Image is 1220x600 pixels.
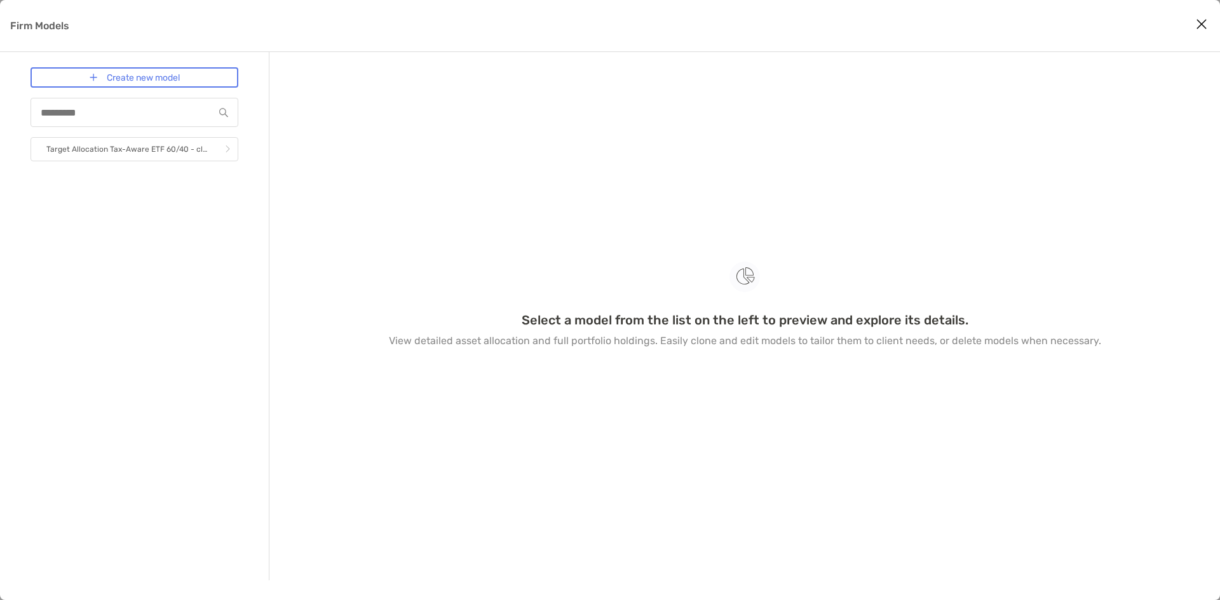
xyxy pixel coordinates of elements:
[522,312,968,328] h3: Select a model from the list on the left to preview and explore its details.
[46,142,208,157] p: Target Allocation Tax-Aware ETF 60/40 - clone
[389,333,1101,349] p: View detailed asset allocation and full portfolio holdings. Easily clone and edit models to tailo...
[10,18,69,34] p: Firm Models
[30,67,238,88] a: Create new model
[1192,15,1211,34] button: Close modal
[219,108,228,117] img: input icon
[30,137,238,161] a: Target Allocation Tax-Aware ETF 60/40 - clone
